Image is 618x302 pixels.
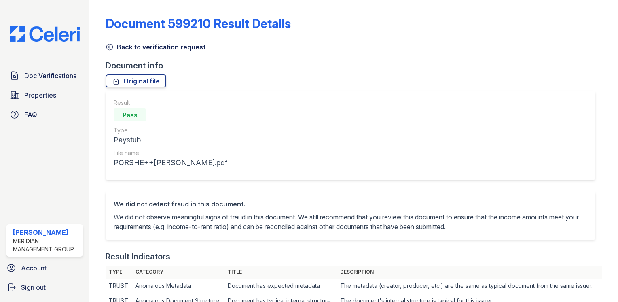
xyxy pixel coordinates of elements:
a: Original file [106,74,166,87]
a: Doc Verifications [6,68,83,84]
a: Sign out [3,279,86,296]
td: The metadata (creator, producer, etc.) are the same as typical document from the same issuer. [337,279,602,293]
span: Doc Verifications [24,71,76,81]
td: TRUST [106,279,132,293]
div: Type [114,126,227,134]
div: File name [114,149,227,157]
div: [PERSON_NAME] [13,228,80,237]
span: Account [21,263,47,273]
div: We did not detect fraud in this document. [114,199,587,209]
a: Back to verification request [106,42,205,52]
p: We did not observe meaningful signs of fraud in this document. We still recommend that you review... [114,212,587,232]
div: Pass [114,108,146,121]
div: Result [114,99,227,107]
td: Anomalous Metadata [132,279,224,293]
div: Document info [106,60,602,71]
a: FAQ [6,106,83,123]
th: Category [132,266,224,279]
a: Properties [6,87,83,103]
th: Title [224,266,337,279]
div: Result Indicators [106,251,170,262]
td: Document has expected metadata [224,279,337,293]
img: CE_Logo_Blue-a8612792a0a2168367f1c8372b55b34899dd931a85d93a1a3d3e32e68fde9ad4.png [3,26,86,42]
th: Type [106,266,132,279]
a: Document 599210 Result Details [106,16,291,31]
div: Paystub [114,134,227,146]
a: Account [3,260,86,276]
span: Properties [24,90,56,100]
span: FAQ [24,110,37,119]
div: Meridian Management Group [13,237,80,253]
th: Description [337,266,602,279]
span: Sign out [21,283,46,292]
div: PORSHE++[PERSON_NAME].pdf [114,157,227,168]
